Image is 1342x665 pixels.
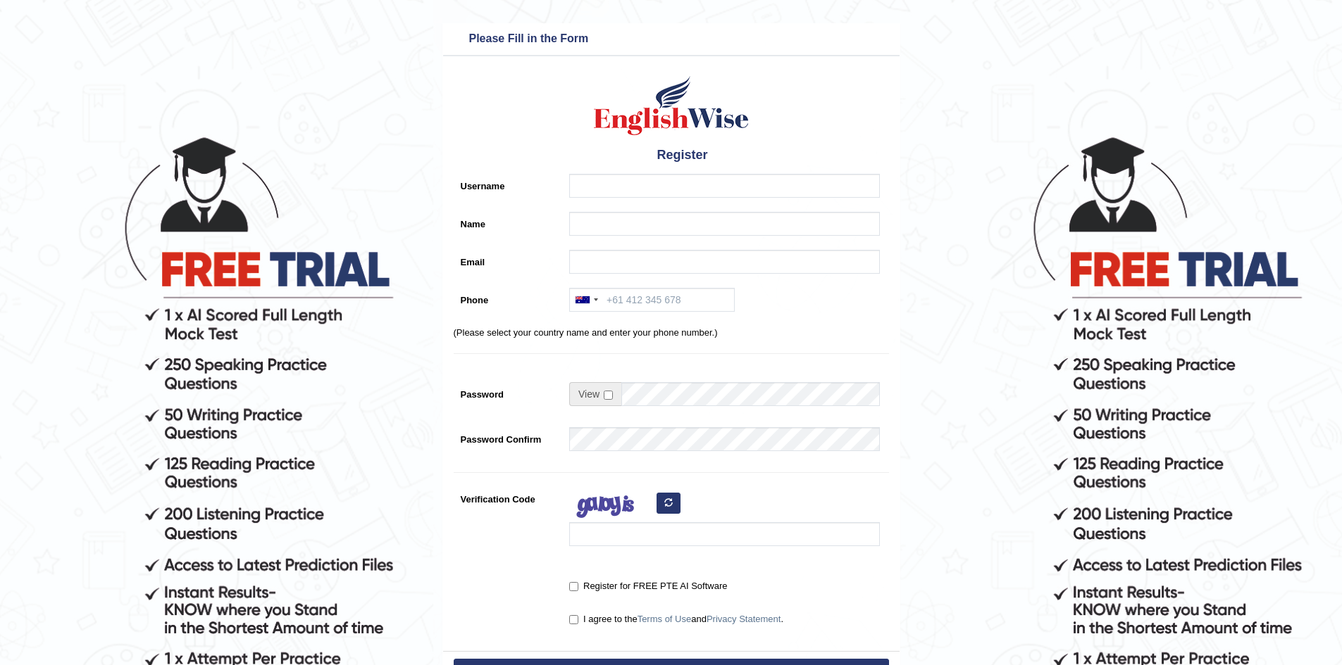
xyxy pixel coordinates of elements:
input: Register for FREE PTE AI Software [569,582,578,591]
label: Password [454,382,563,401]
label: I agree to the and . [569,612,783,626]
label: Register for FREE PTE AI Software [569,579,727,593]
a: Privacy Statement [707,614,781,624]
label: Verification Code [454,487,563,506]
h4: Register [454,144,889,167]
input: I agree to theTerms of UseandPrivacy Statement. [569,615,578,624]
label: Email [454,250,563,269]
label: Phone [454,288,563,307]
label: Password Confirm [454,427,563,446]
p: (Please select your country name and enter your phone number.) [454,326,889,339]
img: Logo of English Wise create a new account for intelligent practice with AI [591,74,752,137]
div: Australia: +61 [570,289,602,311]
input: +61 412 345 678 [569,288,735,312]
a: Terms of Use [638,614,692,624]
h3: Please Fill in the Form [447,28,896,51]
label: Name [454,212,563,231]
label: Username [454,174,563,193]
input: Show/Hide Password [604,391,613,400]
